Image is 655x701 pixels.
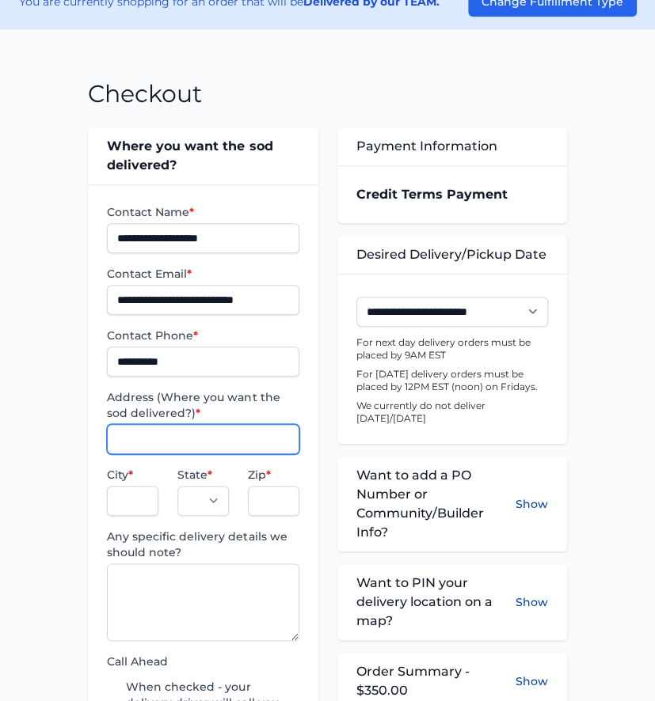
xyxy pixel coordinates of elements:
label: Address (Where you want the sod delivered?) [107,389,299,421]
label: Any specific delivery details we should note? [107,529,299,560]
label: Zip [248,467,299,483]
p: We currently do not deliver [DATE]/[DATE] [356,400,548,425]
label: State [177,467,229,483]
h1: Checkout [88,80,202,108]
span: Want to add a PO Number or Community/Builder Info? [356,466,516,542]
label: Call Ahead [107,654,299,669]
button: Show [516,673,548,689]
div: Desired Delivery/Pickup Date [337,236,567,274]
strong: Credit Terms Payment [356,187,508,202]
div: Payment Information [337,127,567,165]
p: For [DATE] delivery orders must be placed by 12PM EST (noon) on Fridays. [356,368,548,393]
label: Contact Phone [107,328,299,343]
span: Order Summary - $350.00 [356,662,516,700]
div: Where you want the sod delivered? [88,127,318,184]
label: Contact Email [107,266,299,282]
p: For next day delivery orders must be placed by 9AM EST [356,336,548,362]
label: Contact Name [107,204,299,220]
button: Show [516,466,548,542]
button: Show [516,574,548,631]
label: City [107,467,158,483]
span: Want to PIN your delivery location on a map? [356,574,516,631]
